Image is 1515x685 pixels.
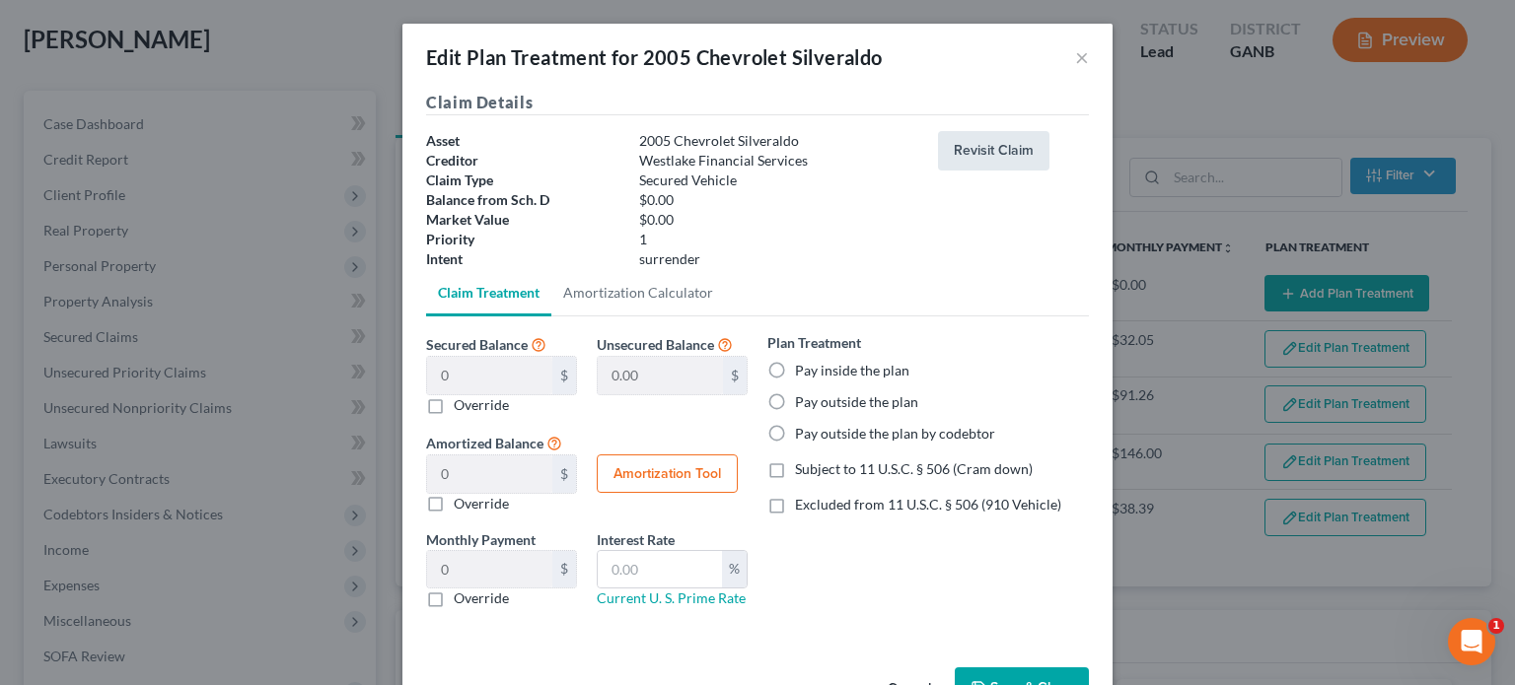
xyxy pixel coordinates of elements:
label: Override [454,395,509,415]
input: 0.00 [598,357,723,394]
iframe: Intercom live chat [1448,618,1495,665]
div: Claim Type [416,171,629,190]
div: $ [552,357,576,394]
a: Claim Treatment [426,269,551,316]
div: Edit Plan Treatment for 2005 Chevrolet Silveraldo [426,43,883,71]
button: × [1075,45,1089,69]
div: 2005 Chevrolet Silveraldo [629,131,928,151]
input: 0.00 [427,455,552,493]
div: $ [552,455,576,493]
label: Pay outside the plan by codebtor [795,424,995,444]
div: Priority [416,230,629,249]
div: Asset [416,131,629,151]
span: 1 [1488,618,1504,634]
h5: Claim Details [426,91,1089,115]
button: Amortization Tool [597,454,738,494]
label: Override [454,494,509,514]
div: Secured Vehicle [629,171,928,190]
label: Interest Rate [597,529,675,550]
label: Pay outside the plan [795,392,918,412]
div: Intent [416,249,629,269]
span: Excluded from 11 U.S.C. § 506 (910 Vehicle) [795,496,1061,513]
div: Creditor [416,151,629,171]
label: Monthly Payment [426,529,536,550]
div: $0.00 [629,210,928,230]
span: Amortized Balance [426,435,543,451]
label: Pay inside the plan [795,361,909,380]
span: Unsecured Balance [597,336,714,353]
div: $0.00 [629,190,928,210]
div: Market Value [416,210,629,230]
div: surrender [629,249,928,269]
input: 0.00 [598,551,722,588]
div: $ [723,357,747,394]
input: 0.00 [427,357,552,394]
button: Revisit Claim [938,131,1049,171]
div: Balance from Sch. D [416,190,629,210]
a: Amortization Calculator [551,269,725,316]
input: 0.00 [427,551,552,588]
div: 1 [629,230,928,249]
a: Current U. S. Prime Rate [597,589,746,606]
div: Westlake Financial Services [629,151,928,171]
span: Subject to 11 U.S.C. § 506 (Cram down) [795,460,1033,477]
span: Secured Balance [426,336,528,353]
label: Plan Treatment [767,332,861,353]
div: % [722,551,747,588]
label: Override [454,588,509,608]
div: $ [552,551,576,588]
